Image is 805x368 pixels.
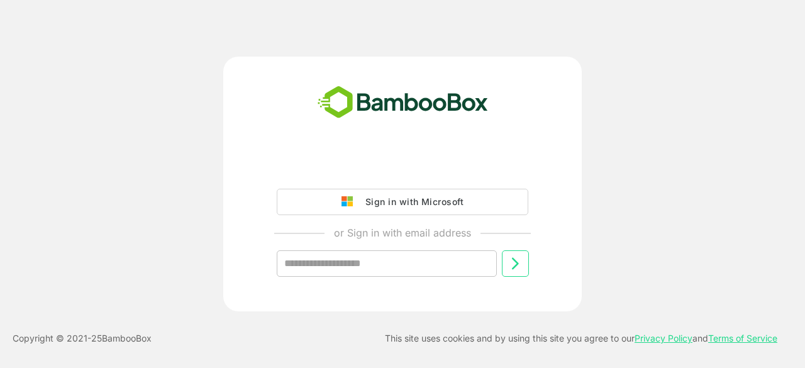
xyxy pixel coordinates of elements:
img: google [341,196,359,208]
p: or Sign in with email address [334,225,471,240]
a: Privacy Policy [635,333,692,343]
button: Sign in with Microsoft [277,189,528,215]
div: Sign in with Microsoft [359,194,464,210]
p: This site uses cookies and by using this site you agree to our and [385,331,777,346]
p: Copyright © 2021- 25 BambooBox [13,331,152,346]
a: Terms of Service [708,333,777,343]
img: bamboobox [311,82,495,123]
